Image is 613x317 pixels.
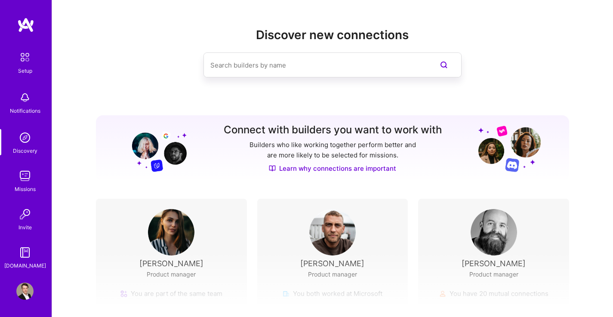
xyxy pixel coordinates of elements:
[16,129,34,146] img: discovery
[96,28,569,42] h2: Discover new connections
[269,164,396,173] a: Learn why connections are important
[269,165,276,172] img: Discover
[16,89,34,106] img: bell
[4,261,46,270] div: [DOMAIN_NAME]
[248,140,418,160] p: Builders who like working together perform better and are more likely to be selected for missions.
[16,283,34,300] img: User Avatar
[16,206,34,223] img: Invite
[16,167,34,185] img: teamwork
[471,209,517,255] img: User Avatar
[309,209,356,255] img: User Avatar
[478,125,541,172] img: Grow your network
[10,106,40,115] div: Notifications
[16,48,34,66] img: setup
[14,283,36,300] a: User Avatar
[15,185,36,194] div: Missions
[13,146,37,155] div: Discovery
[210,54,420,76] input: Search builders by name
[124,125,187,172] img: Grow your network
[17,17,34,33] img: logo
[224,124,442,136] h3: Connect with builders you want to work with
[18,223,32,232] div: Invite
[18,66,32,75] div: Setup
[439,60,449,70] i: icon SearchPurple
[16,244,34,261] img: guide book
[148,209,194,255] img: User Avatar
